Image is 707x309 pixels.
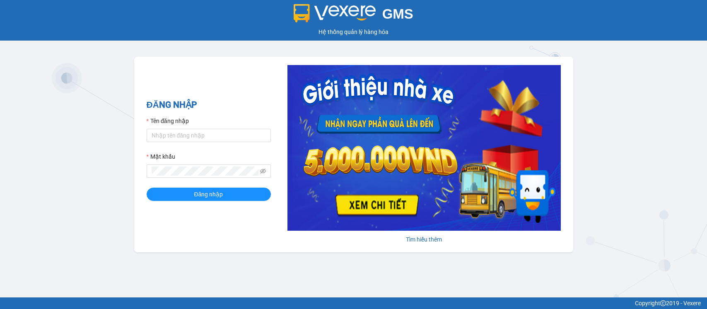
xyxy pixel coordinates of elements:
[660,300,666,306] span: copyright
[194,190,223,199] span: Đăng nhập
[152,167,258,176] input: Mật khẩu
[147,116,189,126] label: Tên đăng nhập
[6,299,701,308] div: Copyright 2019 - Vexere
[147,152,175,161] label: Mật khẩu
[287,65,561,231] img: banner-0
[294,4,376,22] img: logo 2
[382,6,413,22] span: GMS
[294,12,413,19] a: GMS
[147,188,271,201] button: Đăng nhập
[147,98,271,112] h2: ĐĂNG NHẬP
[2,27,705,36] div: Hệ thống quản lý hàng hóa
[147,129,271,142] input: Tên đăng nhập
[260,168,266,174] span: eye-invisible
[287,235,561,244] div: Tìm hiểu thêm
